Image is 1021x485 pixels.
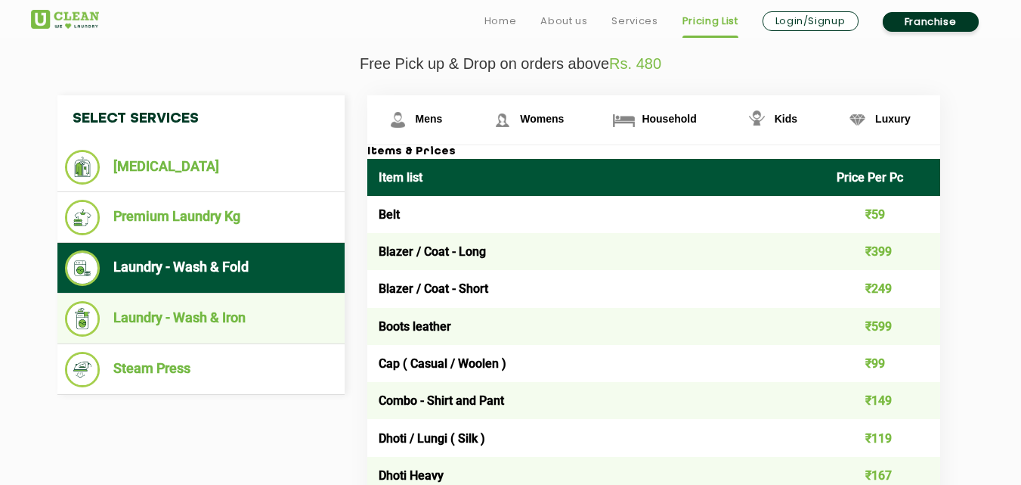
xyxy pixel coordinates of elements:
th: Price Per Pc [825,159,940,196]
img: Laundry - Wash & Iron [65,301,101,337]
a: Home [484,12,517,30]
img: Luxury [844,107,871,133]
li: Steam Press [65,352,337,387]
span: Kids [775,113,797,125]
span: Rs. 480 [609,55,661,72]
li: Laundry - Wash & Iron [65,301,337,337]
img: Laundry - Wash & Fold [65,250,101,286]
p: Free Pick up & Drop on orders above [31,55,991,73]
span: Womens [520,113,564,125]
h4: Select Services [57,95,345,142]
span: Luxury [875,113,911,125]
img: Kids [744,107,770,133]
img: Mens [385,107,411,133]
td: Dhoti / Lungi ( Silk ) [367,419,826,456]
li: [MEDICAL_DATA] [65,150,337,185]
td: Blazer / Coat - Short [367,270,826,307]
a: Franchise [883,12,979,32]
a: Pricing List [682,12,738,30]
span: Household [642,113,696,125]
td: Boots leather [367,308,826,345]
li: Laundry - Wash & Fold [65,250,337,286]
span: Mens [416,113,443,125]
img: Dry Cleaning [65,150,101,185]
h3: Items & Prices [367,145,940,159]
img: Premium Laundry Kg [65,200,101,235]
td: ₹249 [825,270,940,307]
a: About us [540,12,587,30]
td: ₹399 [825,233,940,270]
td: ₹59 [825,196,940,233]
li: Premium Laundry Kg [65,200,337,235]
td: ₹149 [825,382,940,419]
img: Household [611,107,637,133]
td: ₹599 [825,308,940,345]
img: UClean Laundry and Dry Cleaning [31,10,99,29]
td: Cap ( Casual / Woolen ) [367,345,826,382]
td: Belt [367,196,826,233]
a: Services [611,12,657,30]
img: Womens [489,107,515,133]
td: Blazer / Coat - Long [367,233,826,270]
img: Steam Press [65,352,101,387]
td: ₹99 [825,345,940,382]
th: Item list [367,159,826,196]
a: Login/Signup [763,11,859,31]
td: Combo - Shirt and Pant [367,382,826,419]
td: ₹119 [825,419,940,456]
